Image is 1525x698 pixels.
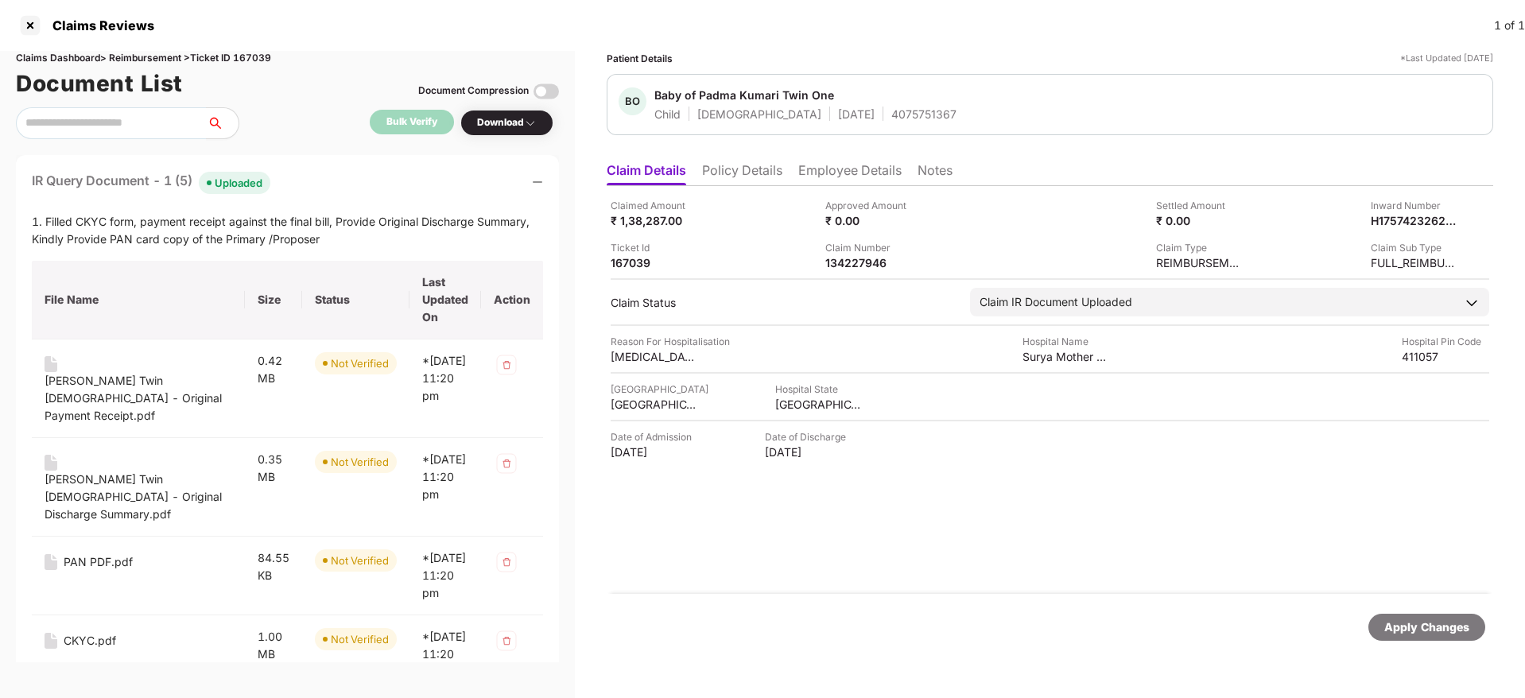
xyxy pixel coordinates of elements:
div: [GEOGRAPHIC_DATA] [775,397,863,412]
div: [DEMOGRAPHIC_DATA] [697,107,821,122]
div: Apply Changes [1384,619,1469,636]
div: [DATE] [838,107,875,122]
div: Claims Dashboard > Reimbursement > Ticket ID 167039 [16,51,559,66]
div: Download [477,115,537,130]
div: IR Query Document - 1 (5) [32,171,270,194]
div: 1. Filled CKYC form, payment receipt against the final bill, Provide Original Discharge Summary, ... [32,213,543,248]
img: svg+xml;base64,PHN2ZyB4bWxucz0iaHR0cDovL3d3dy53My5vcmcvMjAwMC9zdmciIHdpZHRoPSIzMiIgaGVpZ2h0PSIzMi... [494,451,519,476]
div: [MEDICAL_DATA] [611,349,698,364]
th: Status [302,261,409,339]
div: FULL_REIMBURSEMENT [1371,255,1458,270]
div: 84.55 KB [258,549,289,584]
div: Date of Discharge [765,429,852,444]
th: File Name [32,261,245,339]
img: svg+xml;base64,PHN2ZyB4bWxucz0iaHR0cDovL3d3dy53My5vcmcvMjAwMC9zdmciIHdpZHRoPSIzMiIgaGVpZ2h0PSIzMi... [494,352,519,378]
div: [PERSON_NAME] Twin [DEMOGRAPHIC_DATA] - Original Discharge Summary.pdf [45,471,232,523]
div: Child [654,107,681,122]
div: *Last Updated [DATE] [1400,51,1493,66]
div: ₹ 0.00 [825,213,913,228]
div: REIMBURSEMENT [1156,255,1244,270]
div: [PERSON_NAME] Twin [DEMOGRAPHIC_DATA] - Original Payment Receipt.pdf [45,372,232,425]
th: Size [245,261,302,339]
div: Not Verified [331,454,389,470]
div: 4075751367 [891,107,957,122]
div: Approved Amount [825,198,913,213]
div: Not Verified [331,553,389,568]
div: *[DATE] 11:20 pm [422,352,468,405]
div: Claim Type [1156,240,1244,255]
th: Action [481,261,543,339]
li: Employee Details [798,162,902,185]
div: 134227946 [825,255,913,270]
img: downArrowIcon [1464,295,1480,311]
div: 411057 [1402,349,1489,364]
button: search [206,107,239,139]
img: svg+xml;base64,PHN2ZyB4bWxucz0iaHR0cDovL3d3dy53My5vcmcvMjAwMC9zdmciIHdpZHRoPSIxNiIgaGVpZ2h0PSIyMC... [45,455,57,471]
span: search [206,117,239,130]
div: Date of Admission [611,429,698,444]
li: Policy Details [702,162,782,185]
img: svg+xml;base64,PHN2ZyBpZD0iVG9nZ2xlLTMyeDMyIiB4bWxucz0iaHR0cDovL3d3dy53My5vcmcvMjAwMC9zdmciIHdpZH... [534,79,559,104]
div: *[DATE] 11:20 pm [422,451,468,503]
div: Not Verified [331,631,389,647]
img: svg+xml;base64,PHN2ZyBpZD0iRHJvcGRvd24tMzJ4MzIiIHhtbG5zPSJodHRwOi8vd3d3LnczLm9yZy8yMDAwL3N2ZyIgd2... [524,117,537,130]
div: Not Verified [331,355,389,371]
div: [GEOGRAPHIC_DATA] [611,397,698,412]
div: ₹ 0.00 [1156,213,1244,228]
div: Bulk Verify [386,114,437,130]
img: svg+xml;base64,PHN2ZyB4bWxucz0iaHR0cDovL3d3dy53My5vcmcvMjAwMC9zdmciIHdpZHRoPSIxNiIgaGVpZ2h0PSIyMC... [45,633,57,649]
div: [DATE] [611,444,698,460]
th: Last Updated On [409,261,481,339]
div: PAN PDF.pdf [64,553,133,571]
div: 0.42 MB [258,352,289,387]
div: Ticket Id [611,240,698,255]
div: Hospital Pin Code [1402,334,1489,349]
div: 1 of 1 [1494,17,1525,34]
div: Settled Amount [1156,198,1244,213]
div: Patient Details [607,51,673,66]
div: [DATE] [765,444,852,460]
div: Inward Number [1371,198,1458,213]
div: Claims Reviews [43,17,154,33]
div: H1757423262181DA0407 [1371,213,1458,228]
li: Claim Details [607,162,686,185]
h1: Document List [16,66,183,101]
div: Claim Status [611,295,954,310]
div: 0.35 MB [258,451,289,486]
img: svg+xml;base64,PHN2ZyB4bWxucz0iaHR0cDovL3d3dy53My5vcmcvMjAwMC9zdmciIHdpZHRoPSIzMiIgaGVpZ2h0PSIzMi... [494,549,519,575]
div: *[DATE] 11:20 pm [422,628,468,681]
div: Hospital Name [1022,334,1110,349]
div: Claimed Amount [611,198,698,213]
div: Claim Sub Type [1371,240,1458,255]
div: Reason For Hospitalisation [611,334,730,349]
img: svg+xml;base64,PHN2ZyB4bWxucz0iaHR0cDovL3d3dy53My5vcmcvMjAwMC9zdmciIHdpZHRoPSIxNiIgaGVpZ2h0PSIyMC... [45,554,57,570]
div: 1.00 MB [258,628,289,663]
div: Surya Mother and Child Care [1022,349,1110,364]
span: minus [532,176,543,188]
li: Notes [918,162,953,185]
div: 167039 [611,255,698,270]
div: Uploaded [215,175,262,191]
div: CKYC.pdf [64,632,116,650]
img: svg+xml;base64,PHN2ZyB4bWxucz0iaHR0cDovL3d3dy53My5vcmcvMjAwMC9zdmciIHdpZHRoPSIxNiIgaGVpZ2h0PSIyMC... [45,356,57,372]
div: Claim IR Document Uploaded [980,293,1132,311]
div: *[DATE] 11:20 pm [422,549,468,602]
div: [GEOGRAPHIC_DATA] [611,382,708,397]
div: Claim Number [825,240,913,255]
div: ₹ 1,38,287.00 [611,213,698,228]
img: svg+xml;base64,PHN2ZyB4bWxucz0iaHR0cDovL3d3dy53My5vcmcvMjAwMC9zdmciIHdpZHRoPSIzMiIgaGVpZ2h0PSIzMi... [494,628,519,653]
div: Hospital State [775,382,863,397]
div: Document Compression [418,83,529,99]
div: BO [619,87,646,115]
div: Baby of Padma Kumari Twin One [654,87,834,103]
